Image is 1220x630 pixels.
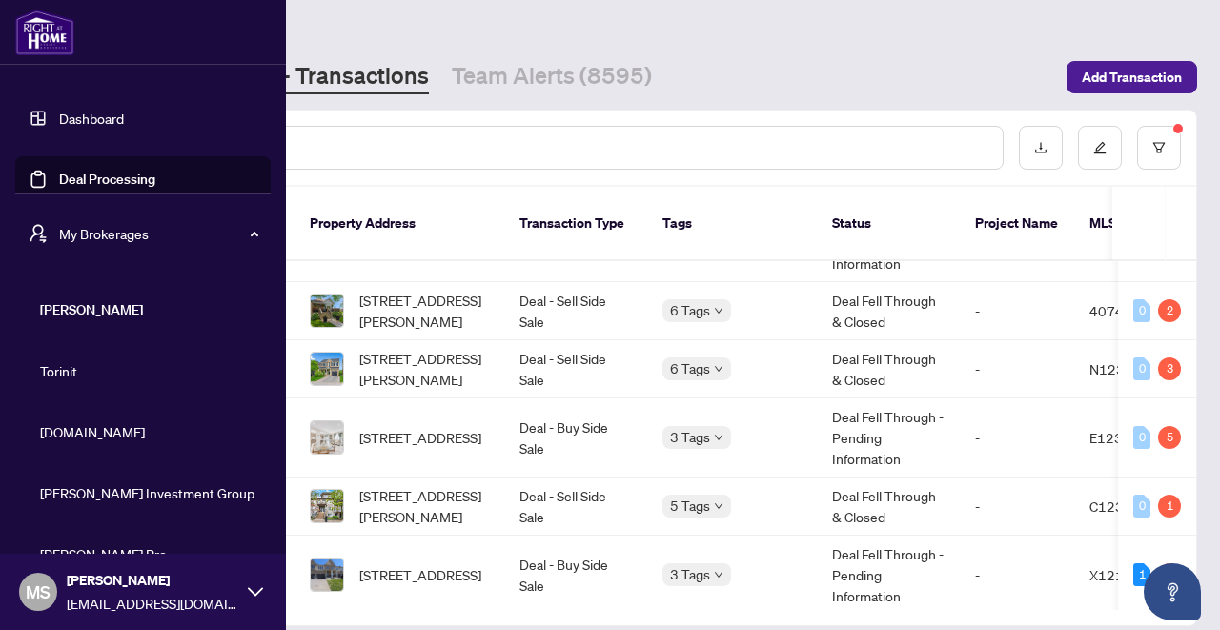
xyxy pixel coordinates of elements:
td: Deal - Sell Side Sale [504,340,647,398]
span: [PERSON_NAME] Investment Group [40,482,257,503]
span: user-switch [29,224,48,243]
span: down [714,364,723,374]
td: Deal Fell Through - Pending Information [817,398,960,478]
div: 0 [1133,495,1150,518]
span: [PERSON_NAME] [67,570,238,591]
button: Open asap [1144,563,1201,620]
span: filter [1152,141,1166,154]
span: Add Transaction [1082,62,1182,92]
th: Project Name [960,187,1074,261]
div: 5 [1158,426,1181,449]
span: 6 Tags [670,357,710,379]
button: edit [1078,126,1122,170]
div: 1 [1133,563,1150,586]
span: X12144491 [1089,566,1167,583]
td: - [960,478,1074,536]
td: Deal - Sell Side Sale [504,478,647,536]
span: [STREET_ADDRESS][PERSON_NAME] [359,485,489,527]
button: download [1019,126,1063,170]
span: down [714,306,723,315]
td: Deal Fell Through & Closed [817,282,960,340]
td: - [960,282,1074,340]
span: 6 Tags [670,299,710,321]
img: thumbnail-img [311,353,343,385]
span: 40748981 [1089,302,1158,319]
span: 3 Tags [670,563,710,585]
span: [STREET_ADDRESS] [359,427,481,448]
span: C12388476 [1089,498,1167,515]
td: - [960,536,1074,615]
span: [STREET_ADDRESS][PERSON_NAME] [359,348,489,390]
td: Deal Fell Through - Pending Information [817,536,960,615]
span: [PERSON_NAME] [40,299,257,320]
td: Deal - Sell Side Sale [504,282,647,340]
td: Deal Fell Through & Closed [817,340,960,398]
span: N12394447 [1089,360,1168,377]
a: Dashboard [59,110,124,127]
th: Tags [647,187,817,261]
span: download [1034,141,1047,154]
span: MS [26,579,51,605]
span: edit [1093,141,1107,154]
span: [DOMAIN_NAME] [40,421,257,442]
div: 0 [1133,357,1150,380]
button: filter [1137,126,1181,170]
span: Torinit [40,360,257,381]
td: - [960,340,1074,398]
div: 0 [1133,299,1150,322]
td: Deal Fell Through & Closed [817,478,960,536]
span: down [714,433,723,442]
td: Deal - Buy Side Sale [504,398,647,478]
td: Deal - Buy Side Sale [504,536,647,615]
div: 1 [1158,495,1181,518]
span: [EMAIL_ADDRESS][DOMAIN_NAME] [67,593,238,614]
img: thumbnail-img [311,559,343,591]
th: Transaction Type [504,187,647,261]
td: - [960,398,1074,478]
span: E12373659 [1089,429,1166,446]
span: down [714,570,723,579]
img: thumbnail-img [311,295,343,327]
span: [STREET_ADDRESS][PERSON_NAME] [359,290,489,332]
span: 3 Tags [670,426,710,448]
span: My Brokerages [59,223,257,244]
img: thumbnail-img [311,490,343,522]
th: Status [817,187,960,261]
span: down [714,501,723,511]
th: Property Address [295,187,504,261]
a: Team Alerts (8595) [452,60,652,94]
span: [STREET_ADDRESS] [359,564,481,585]
button: Add Transaction [1067,61,1197,93]
a: Deal Processing [59,171,155,188]
th: MLS # [1074,187,1189,261]
img: thumbnail-img [311,421,343,454]
img: logo [15,10,74,55]
div: 0 [1133,426,1150,449]
div: 2 [1158,299,1181,322]
span: 5 Tags [670,495,710,517]
span: [PERSON_NAME] Pro [40,543,257,564]
div: 3 [1158,357,1181,380]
